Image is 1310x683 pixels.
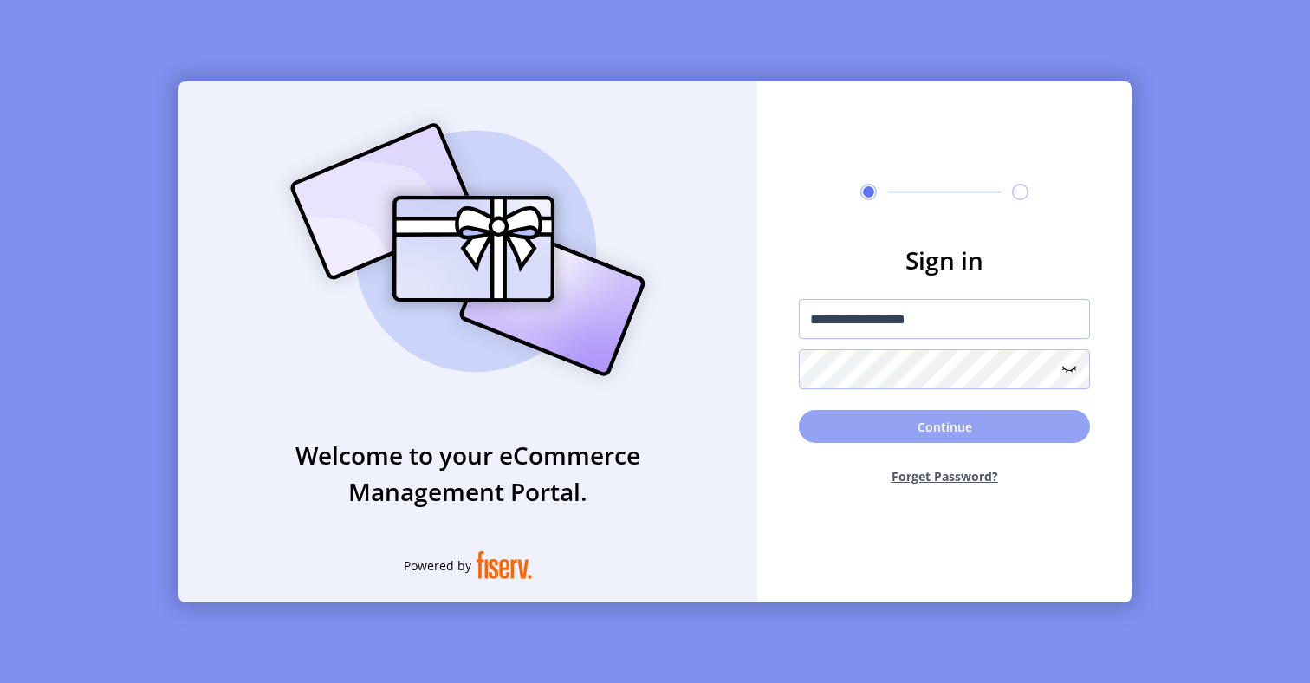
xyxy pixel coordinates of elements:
img: card_Illustration.svg [264,104,671,395]
span: Powered by [404,556,471,575]
button: Continue [799,410,1090,443]
button: Forget Password? [799,453,1090,499]
h3: Sign in [799,242,1090,278]
h3: Welcome to your eCommerce Management Portal. [178,437,757,510]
